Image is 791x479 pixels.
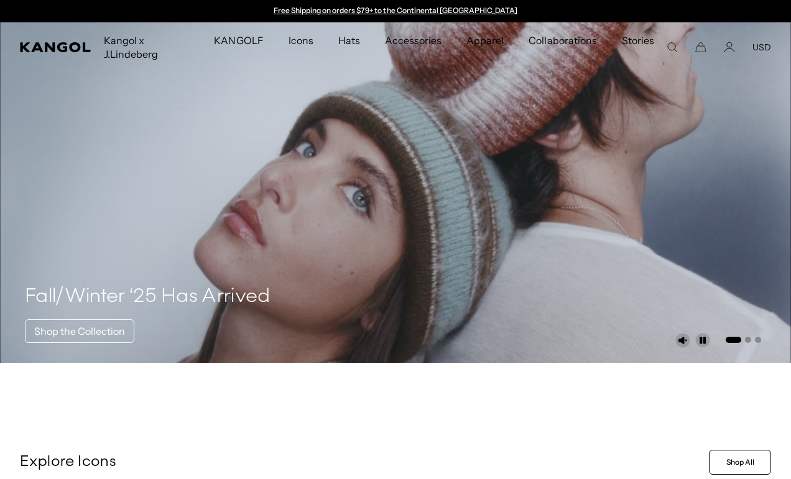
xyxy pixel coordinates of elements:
summary: Search here [667,42,678,53]
span: Icons [289,22,313,58]
span: Collaborations [529,22,596,58]
span: Kangol x J.Lindeberg [104,22,189,72]
button: Go to slide 2 [745,337,751,343]
a: Icons [276,22,326,58]
h4: Fall/Winter ‘25 Has Arrived [25,285,271,309]
button: Pause [695,333,710,348]
span: Apparel [466,22,504,58]
a: Shop the Collection [25,319,134,343]
a: Free Shipping on orders $79+ to the Continental [GEOGRAPHIC_DATA] [274,6,518,15]
a: Apparel [454,22,516,58]
span: Accessories [385,22,442,58]
button: Unmute [675,333,690,348]
button: Cart [695,42,706,53]
div: 1 of 2 [267,6,524,16]
div: Announcement [267,6,524,16]
a: Account [724,42,735,53]
slideshow-component: Announcement bar [267,6,524,16]
a: KANGOLF [201,22,275,58]
a: Kangol [20,42,91,52]
a: Accessories [372,22,454,58]
a: Hats [326,22,372,58]
p: Explore Icons [20,453,704,472]
ul: Select a slide to show [724,334,761,344]
button: Go to slide 1 [726,337,741,343]
a: Collaborations [516,22,609,58]
button: USD [752,42,771,53]
span: Hats [338,22,360,58]
button: Go to slide 3 [755,337,761,343]
span: Stories [622,22,654,72]
a: Shop All [709,450,771,475]
a: Stories [609,22,667,72]
span: KANGOLF [214,22,263,58]
a: Kangol x J.Lindeberg [91,22,201,72]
